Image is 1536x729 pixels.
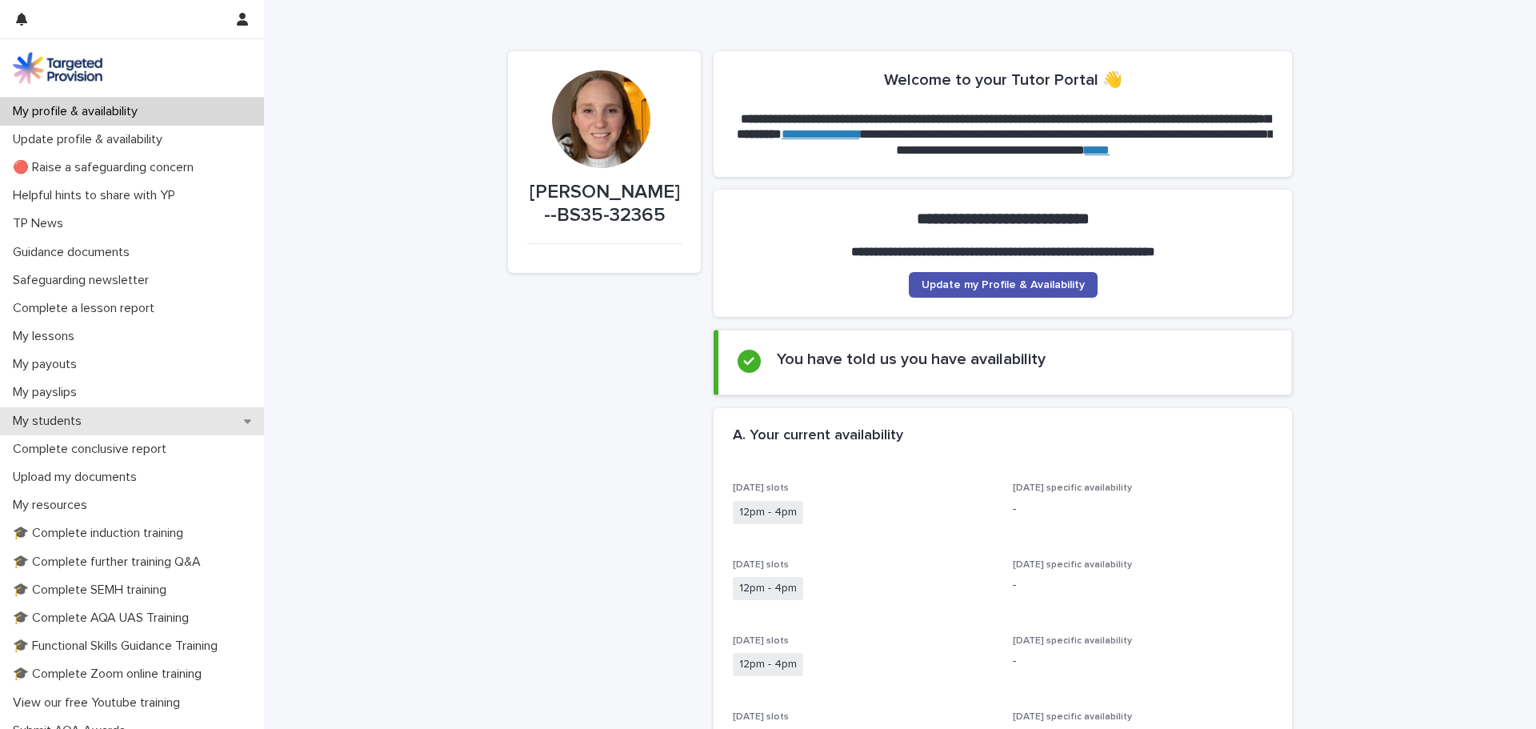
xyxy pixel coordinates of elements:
[6,273,162,288] p: Safeguarding newsletter
[6,216,76,231] p: TP News
[6,132,175,147] p: Update profile & availability
[6,583,179,598] p: 🎓 Complete SEMH training
[777,350,1046,369] h2: You have told us you have availability
[909,272,1098,298] a: Update my Profile & Availability
[13,52,102,84] img: M5nRWzHhSzIhMunXDL62
[6,667,214,682] p: 🎓 Complete Zoom online training
[6,385,90,400] p: My payslips
[6,695,193,711] p: View our free Youtube training
[1013,483,1132,493] span: [DATE] specific availability
[6,357,90,372] p: My payouts
[1013,712,1132,722] span: [DATE] specific availability
[884,70,1122,90] h2: Welcome to your Tutor Portal 👋
[6,470,150,485] p: Upload my documents
[733,501,803,524] span: 12pm - 4pm
[6,555,214,570] p: 🎓 Complete further training Q&A
[6,611,202,626] p: 🎓 Complete AQA UAS Training
[1013,577,1274,594] p: -
[6,498,100,513] p: My resources
[1013,653,1274,670] p: -
[1013,560,1132,570] span: [DATE] specific availability
[6,442,179,457] p: Complete conclusive report
[527,181,682,227] p: [PERSON_NAME]--BS35-32365
[6,301,167,316] p: Complete a lesson report
[733,427,903,445] h2: A. Your current availability
[733,636,789,646] span: [DATE] slots
[733,577,803,600] span: 12pm - 4pm
[6,104,150,119] p: My profile & availability
[1013,636,1132,646] span: [DATE] specific availability
[1013,501,1274,518] p: -
[6,245,142,260] p: Guidance documents
[6,639,230,654] p: 🎓 Functional Skills Guidance Training
[733,560,789,570] span: [DATE] slots
[922,279,1085,290] span: Update my Profile & Availability
[6,414,94,429] p: My students
[733,712,789,722] span: [DATE] slots
[733,653,803,676] span: 12pm - 4pm
[6,188,188,203] p: Helpful hints to share with YP
[6,160,206,175] p: 🔴 Raise a safeguarding concern
[733,483,789,493] span: [DATE] slots
[6,329,87,344] p: My lessons
[6,526,196,541] p: 🎓 Complete induction training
